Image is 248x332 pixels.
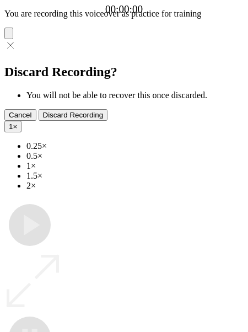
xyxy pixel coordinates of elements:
li: 2× [26,181,244,191]
li: 0.25× [26,141,244,151]
button: 1× [4,121,21,132]
a: 00:00:00 [105,3,143,15]
h2: Discard Recording? [4,65,244,79]
span: 1 [9,122,13,131]
li: You will not be able to recover this once discarded. [26,90,244,100]
button: Discard Recording [39,109,108,121]
button: Cancel [4,109,36,121]
li: 1.5× [26,171,244,181]
li: 1× [26,161,244,171]
p: You are recording this voiceover as practice for training [4,9,244,19]
li: 0.5× [26,151,244,161]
